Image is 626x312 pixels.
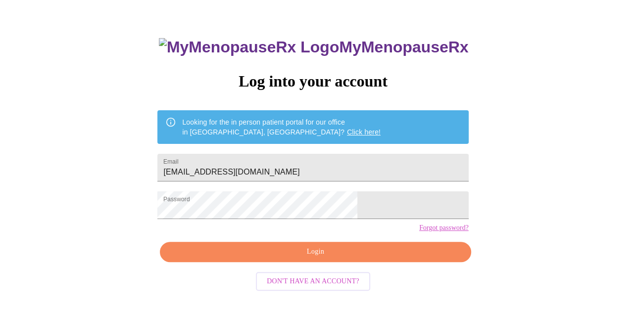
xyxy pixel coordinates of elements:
[347,128,381,136] a: Click here!
[253,276,373,285] a: Don't have an account?
[159,38,469,56] h3: MyMenopauseRx
[419,224,469,232] a: Forgot password?
[256,272,370,291] button: Don't have an account?
[267,275,359,288] span: Don't have an account?
[182,113,381,141] div: Looking for the in person patient portal for our office in [GEOGRAPHIC_DATA], [GEOGRAPHIC_DATA]?
[160,242,471,262] button: Login
[159,38,339,56] img: MyMenopauseRx Logo
[171,246,459,258] span: Login
[157,72,468,90] h3: Log into your account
